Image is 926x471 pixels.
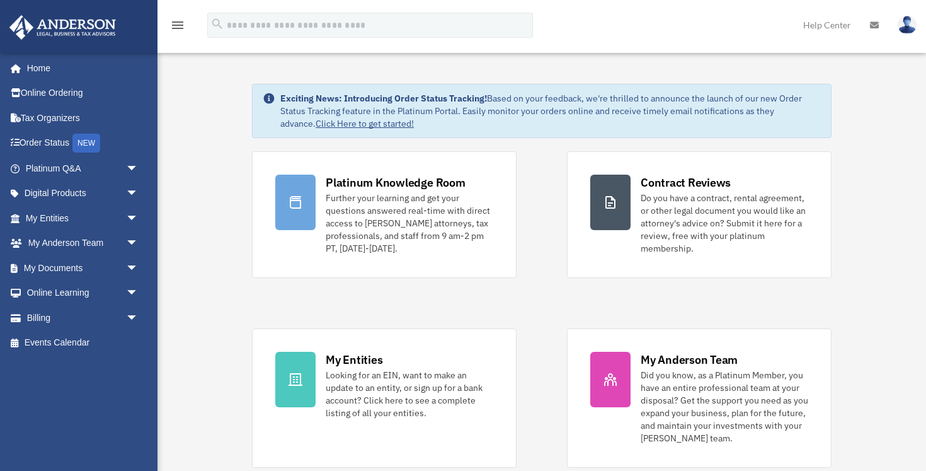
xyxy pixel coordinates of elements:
i: search [210,17,224,31]
div: Further your learning and get your questions answered real-time with direct access to [PERSON_NAM... [326,192,493,255]
a: Order StatusNEW [9,131,157,156]
a: My Entitiesarrow_drop_down [9,206,157,231]
a: My Documentsarrow_drop_down [9,255,157,281]
a: Digital Productsarrow_drop_down [9,181,157,206]
span: arrow_drop_down [126,181,151,207]
a: My Anderson Teamarrow_drop_down [9,231,157,256]
a: Online Ordering [9,81,157,106]
a: Online Learningarrow_drop_down [9,281,157,306]
a: Contract Reviews Do you have a contract, rental agreement, or other legal document you would like... [567,151,832,278]
div: Based on your feedback, we're thrilled to announce the launch of our new Order Status Tracking fe... [280,92,821,130]
a: menu [170,22,185,33]
span: arrow_drop_down [126,156,151,182]
span: arrow_drop_down [126,206,151,231]
a: Platinum Q&Aarrow_drop_down [9,156,157,181]
div: Do you have a contract, rental agreement, or other legal document you would like an attorney's ad... [641,192,808,255]
div: Looking for an EIN, want to make an update to an entity, or sign up for a bank account? Click her... [326,369,493,419]
a: Tax Organizers [9,105,157,131]
span: arrow_drop_down [126,281,151,306]
a: Platinum Knowledge Room Further your learning and get your questions answered real-time with dire... [252,151,517,278]
a: My Entities Looking for an EIN, want to make an update to an entity, or sign up for a bank accoun... [252,329,517,468]
strong: Exciting News: Introducing Order Status Tracking! [280,93,487,104]
i: menu [170,18,185,33]
a: Events Calendar [9,330,157,356]
span: arrow_drop_down [126,255,151,281]
span: arrow_drop_down [126,305,151,331]
div: Platinum Knowledge Room [326,175,466,190]
a: Home [9,55,151,81]
img: User Pic [898,16,917,34]
a: Click Here to get started! [316,118,414,129]
div: My Anderson Team [641,352,738,368]
div: My Entities [326,352,382,368]
div: Did you know, as a Platinum Member, you have an entire professional team at your disposal? Get th... [641,369,808,445]
span: arrow_drop_down [126,231,151,257]
div: NEW [72,134,100,153]
img: Anderson Advisors Platinum Portal [6,15,120,40]
a: My Anderson Team Did you know, as a Platinum Member, you have an entire professional team at your... [567,329,832,468]
a: Billingarrow_drop_down [9,305,157,330]
div: Contract Reviews [641,175,731,190]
